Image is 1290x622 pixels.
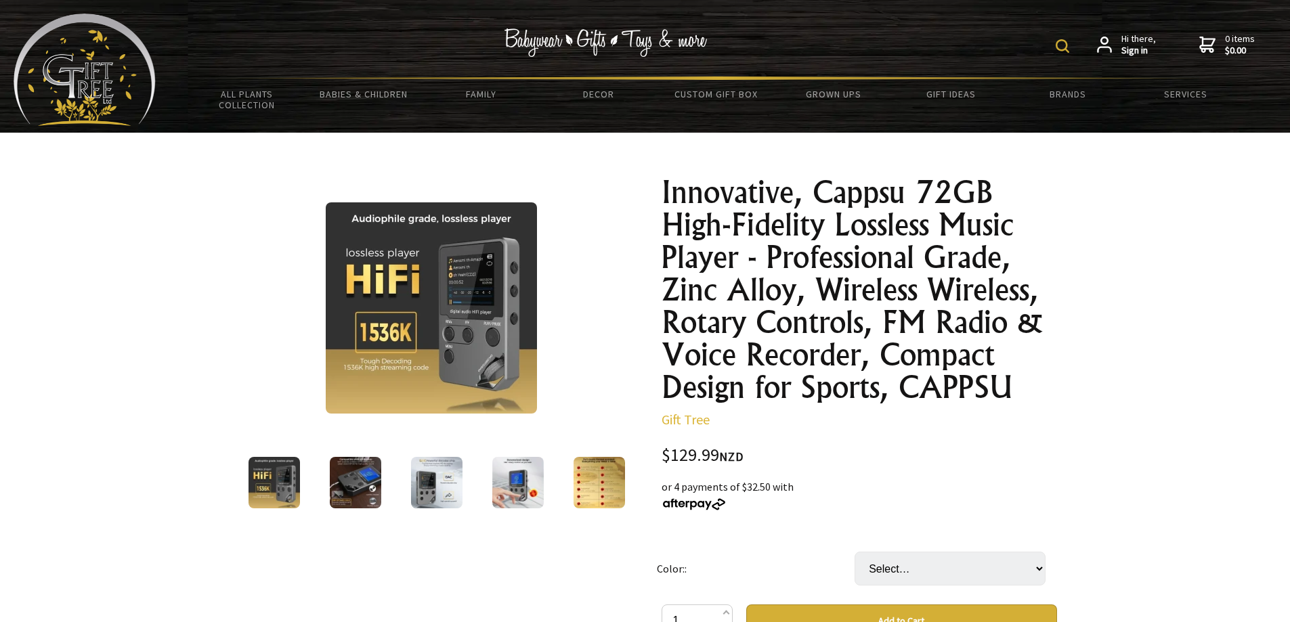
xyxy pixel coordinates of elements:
[662,479,1057,511] div: or 4 payments of $32.50 with
[1010,80,1127,108] a: Brands
[1225,45,1255,57] strong: $0.00
[249,457,300,508] img: Innovative, Cappsu 72GB High-Fidelity Lossless Music Player - Professional Grade, Zinc Alloy, Wir...
[326,202,537,414] img: Innovative, Cappsu 72GB High-Fidelity Lossless Music Player - Professional Grade, Zinc Alloy, Wir...
[492,457,544,508] img: Innovative, Cappsu 72GB High-Fidelity Lossless Music Player - Professional Grade, Zinc Alloy, Wir...
[1056,39,1069,53] img: product search
[657,533,855,604] td: Color::
[330,457,381,508] img: Innovative, Cappsu 72GB High-Fidelity Lossless Music Player - Professional Grade, Zinc Alloy, Wir...
[1097,33,1156,57] a: Hi there,Sign in
[1199,33,1255,57] a: 0 items$0.00
[662,411,710,428] a: Gift Tree
[662,176,1057,403] h1: Innovative, Cappsu 72GB High-Fidelity Lossless Music Player - Professional Grade, Zinc Alloy, Wir...
[574,457,625,508] img: Innovative, Cappsu 72GB High-Fidelity Lossless Music Player - Professional Grade, Zinc Alloy, Wir...
[411,457,463,508] img: Innovative, Cappsu 72GB High-Fidelity Lossless Music Player - Professional Grade, Zinc Alloy, Wir...
[662,498,727,510] img: Afterpay
[1121,45,1156,57] strong: Sign in
[188,80,305,119] a: All Plants Collection
[892,80,1009,108] a: Gift Ideas
[719,449,744,464] span: NZD
[658,80,775,108] a: Custom Gift Box
[14,14,156,126] img: Babyware - Gifts - Toys and more...
[423,80,540,108] a: Family
[775,80,892,108] a: Grown Ups
[662,447,1057,465] div: $129.99
[1127,80,1244,108] a: Services
[305,80,423,108] a: Babies & Children
[540,80,657,108] a: Decor
[1225,32,1255,57] span: 0 items
[504,28,708,57] img: Babywear - Gifts - Toys & more
[1121,33,1156,57] span: Hi there,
